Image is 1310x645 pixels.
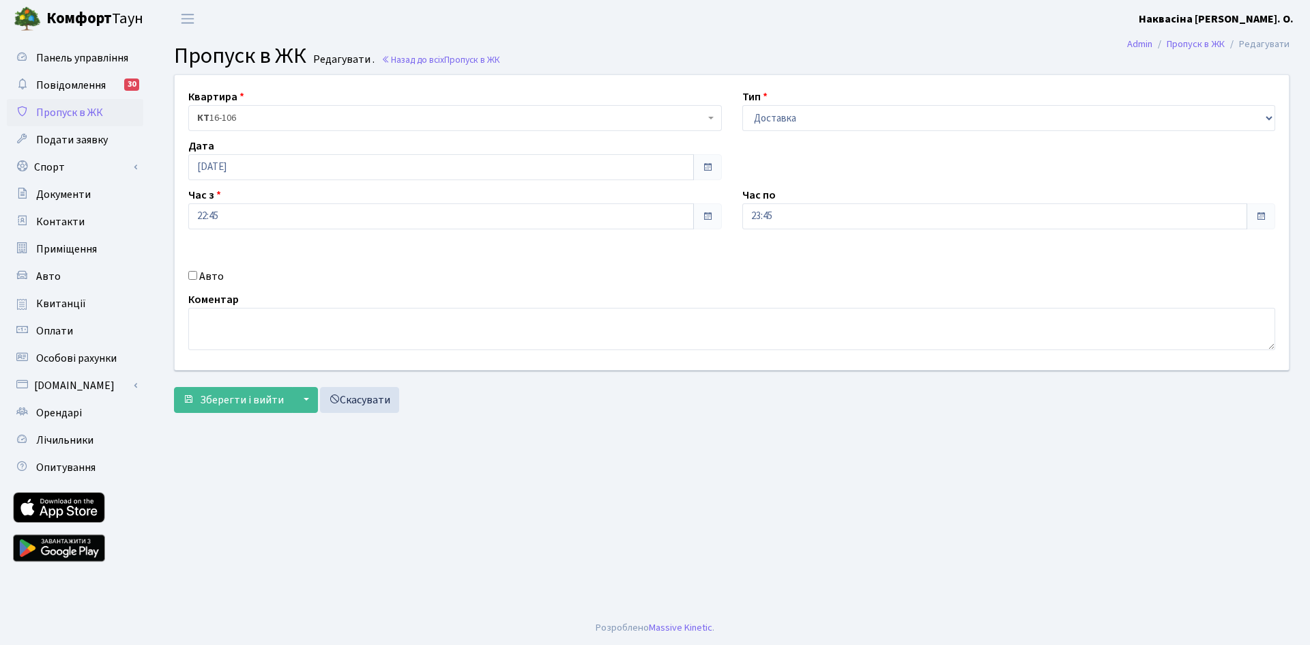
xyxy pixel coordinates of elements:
[199,268,224,285] label: Авто
[46,8,112,29] b: Комфорт
[1127,37,1152,51] a: Admin
[7,372,143,399] a: [DOMAIN_NAME]
[36,433,93,448] span: Лічильники
[36,78,106,93] span: Повідомлення
[7,263,143,290] a: Авто
[188,291,239,308] label: Коментар
[7,399,143,427] a: Орендарі
[188,105,722,131] span: <b>КТ</b>&nbsp;&nbsp;&nbsp;&nbsp;16-106
[1139,12,1294,27] b: Наквасіна [PERSON_NAME]. О.
[36,187,91,202] span: Документи
[742,187,776,203] label: Час по
[36,296,86,311] span: Квитанції
[310,53,375,66] small: Редагувати .
[381,53,500,66] a: Назад до всіхПропуск в ЖК
[7,126,143,154] a: Подати заявку
[197,111,209,125] b: КТ
[7,235,143,263] a: Приміщення
[7,154,143,181] a: Спорт
[7,427,143,454] a: Лічильники
[174,40,306,72] span: Пропуск в ЖК
[36,405,82,420] span: Орендарі
[1225,37,1290,52] li: Редагувати
[649,620,712,635] a: Massive Kinetic
[742,89,768,105] label: Тип
[36,105,103,120] span: Пропуск в ЖК
[7,181,143,208] a: Документи
[1167,37,1225,51] a: Пропуск в ЖК
[188,138,214,154] label: Дата
[7,99,143,126] a: Пропуск в ЖК
[188,89,244,105] label: Квартира
[36,214,85,229] span: Контакти
[171,8,205,30] button: Переключити навігацію
[124,78,139,91] div: 30
[200,392,284,407] span: Зберегти і вийти
[7,317,143,345] a: Оплати
[36,242,97,257] span: Приміщення
[36,51,128,66] span: Панель управління
[1107,30,1310,59] nav: breadcrumb
[320,387,399,413] a: Скасувати
[36,132,108,147] span: Подати заявку
[7,208,143,235] a: Контакти
[36,269,61,284] span: Авто
[188,187,221,203] label: Час з
[444,53,500,66] span: Пропуск в ЖК
[1139,11,1294,27] a: Наквасіна [PERSON_NAME]. О.
[7,44,143,72] a: Панель управління
[7,454,143,481] a: Опитування
[7,345,143,372] a: Особові рахунки
[14,5,41,33] img: logo.png
[36,324,73,339] span: Оплати
[36,351,117,366] span: Особові рахунки
[46,8,143,31] span: Таун
[596,620,714,635] div: Розроблено .
[7,290,143,317] a: Квитанції
[197,111,705,125] span: <b>КТ</b>&nbsp;&nbsp;&nbsp;&nbsp;16-106
[174,387,293,413] button: Зберегти і вийти
[7,72,143,99] a: Повідомлення30
[36,460,96,475] span: Опитування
